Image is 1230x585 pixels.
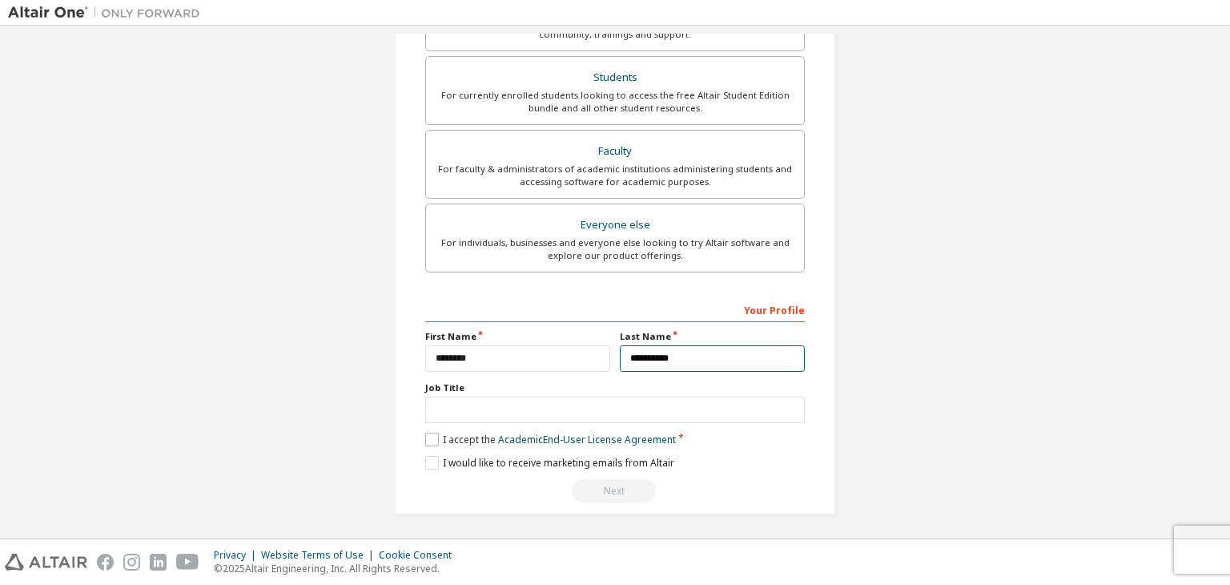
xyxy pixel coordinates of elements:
label: I accept the [425,433,676,446]
div: For currently enrolled students looking to access the free Altair Student Edition bundle and all ... [436,89,794,115]
div: Everyone else [436,214,794,236]
div: Cookie Consent [379,549,461,562]
div: Privacy [214,549,261,562]
div: Read and acccept EULA to continue [425,479,805,503]
div: Students [436,67,794,89]
div: For individuals, businesses and everyone else looking to try Altair software and explore our prod... [436,236,794,262]
img: youtube.svg [176,554,199,571]
div: For faculty & administrators of academic institutions administering students and accessing softwa... [436,163,794,188]
img: altair_logo.svg [5,554,87,571]
p: © 2025 Altair Engineering, Inc. All Rights Reserved. [214,562,461,575]
div: Your Profile [425,297,805,322]
label: First Name [425,330,610,343]
div: Website Terms of Use [261,549,379,562]
label: I would like to receive marketing emails from Altair [425,456,674,470]
a: Academic End-User License Agreement [498,433,676,446]
img: linkedin.svg [150,554,167,571]
div: Faculty [436,140,794,163]
label: Last Name [620,330,805,343]
img: facebook.svg [97,554,114,571]
img: Altair One [8,5,208,21]
img: instagram.svg [123,554,140,571]
label: Job Title [425,381,805,394]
